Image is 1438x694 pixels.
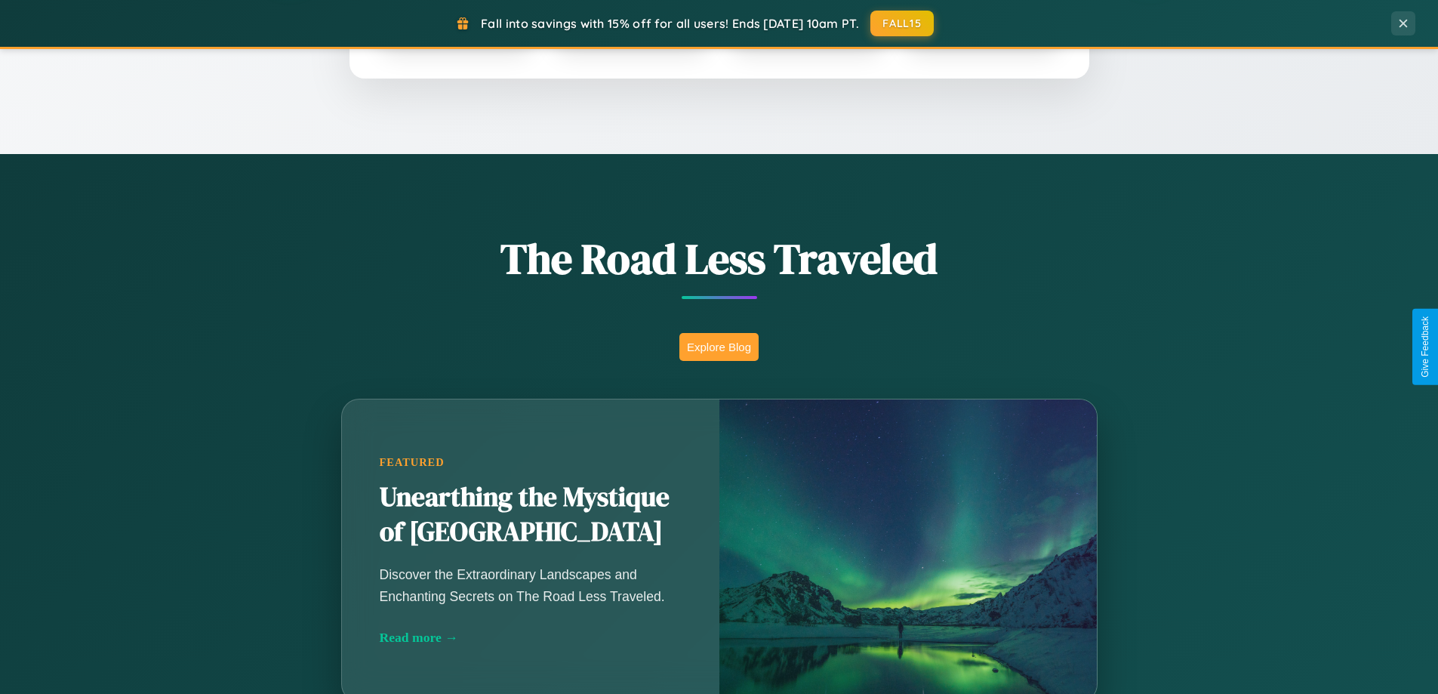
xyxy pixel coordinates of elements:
button: FALL15 [870,11,934,36]
div: Give Feedback [1420,316,1430,378]
div: Featured [380,456,682,469]
button: Explore Blog [679,333,759,361]
div: Read more → [380,630,682,646]
h1: The Road Less Traveled [266,230,1172,288]
p: Discover the Extraordinary Landscapes and Enchanting Secrets on The Road Less Traveled. [380,564,682,606]
span: Fall into savings with 15% off for all users! Ends [DATE] 10am PT. [481,16,859,31]
h2: Unearthing the Mystique of [GEOGRAPHIC_DATA] [380,480,682,550]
